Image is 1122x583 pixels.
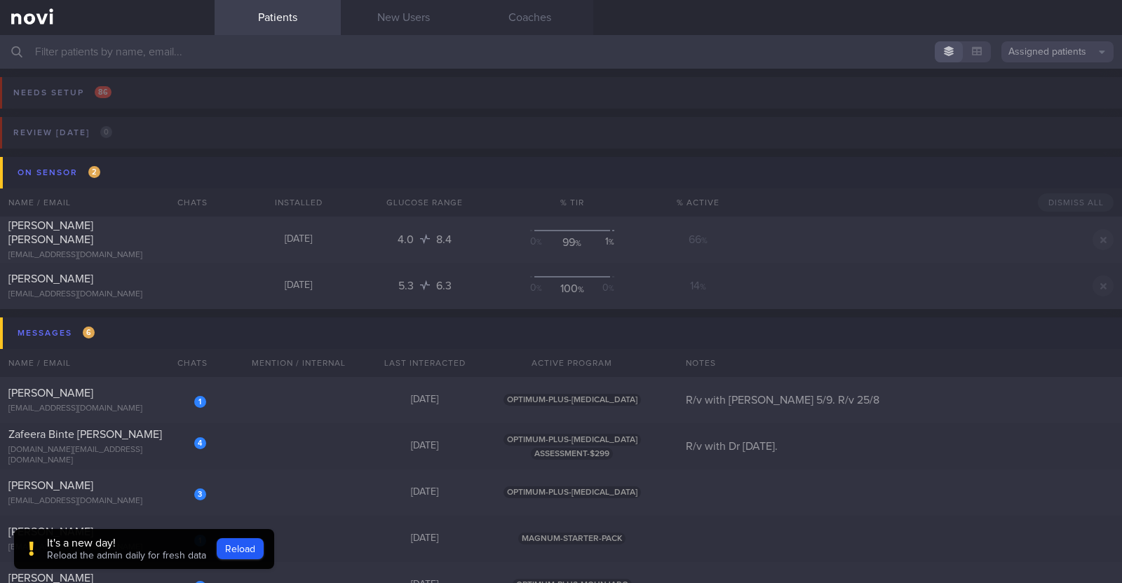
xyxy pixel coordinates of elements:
div: [DATE] [236,233,362,246]
div: 0 [530,235,556,249]
div: 4 [194,437,206,449]
sub: % [536,239,542,246]
button: Assigned patients [1001,41,1114,62]
div: 0 [588,282,614,296]
div: Needs setup [10,83,115,102]
div: [DATE] [362,394,488,406]
span: OPTIMUM-PLUS-[MEDICAL_DATA] [503,486,641,498]
div: % TIR [488,188,656,217]
span: 86 [95,86,111,98]
span: 6.3 [436,280,452,291]
div: [EMAIL_ADDRESS][DOMAIN_NAME] [8,250,206,261]
div: [DATE] [362,533,488,545]
div: [DATE] [236,280,362,292]
div: On sensor [14,163,104,182]
div: R/v with [PERSON_NAME] 5/9. R/v 25/8 [677,393,1122,407]
div: Notes [677,349,1122,377]
div: Active Program [488,349,656,377]
sub: % [536,285,542,292]
sub: % [578,286,584,294]
sub: % [609,285,614,292]
div: It's a new day! [47,536,206,550]
div: [EMAIL_ADDRESS][DOMAIN_NAME] [8,289,206,300]
div: Last Interacted [362,349,488,377]
div: 3 [194,488,206,500]
div: 99 [559,235,585,249]
div: [EMAIL_ADDRESS][DOMAIN_NAME] [8,404,206,414]
div: Mention / Internal [236,349,362,377]
sub: % [700,283,706,291]
span: 8.4 [436,234,452,245]
span: 5.3 [398,280,417,291]
span: [PERSON_NAME] [8,526,93,537]
div: Glucose Range [362,188,488,217]
span: ASSESSMENT-$299 [531,448,613,460]
span: Reload the admin daily for fresh data [47,551,206,561]
sub: % [701,237,708,245]
div: Chats [158,349,215,377]
div: 1 [194,396,206,408]
div: 100 [559,282,585,296]
button: Reload [217,538,264,559]
div: [DATE] [362,440,488,453]
div: 66 [656,233,741,247]
span: [PERSON_NAME] [8,480,93,491]
div: Messages [14,324,98,343]
sub: % [609,239,614,246]
span: [PERSON_NAME] [8,273,93,284]
button: Dismiss All [1038,193,1114,212]
div: Installed [236,188,362,217]
span: Zafeera Binte [PERSON_NAME] [8,429,162,440]
span: MAGNUM-STARTER-PACK [518,533,626,544]
div: 1 [588,235,614,249]
span: [PERSON_NAME] [8,387,93,399]
span: OPTIMUM-PLUS-[MEDICAL_DATA] [503,434,641,446]
div: [EMAIL_ADDRESS][DOMAIN_NAME] [8,542,206,553]
sub: % [575,240,581,248]
span: 2 [88,166,100,178]
span: 4.0 [398,234,417,245]
div: Chats [158,188,215,217]
div: 0 [530,282,556,296]
span: [PERSON_NAME] [PERSON_NAME] [8,220,93,245]
div: [DATE] [362,486,488,499]
div: % Active [656,188,741,217]
div: Review [DATE] [10,123,116,142]
div: [EMAIL_ADDRESS][DOMAIN_NAME] [8,496,206,507]
div: 14 [656,279,741,293]
div: [DOMAIN_NAME][EMAIL_ADDRESS][DOMAIN_NAME] [8,445,206,466]
div: R/v with Dr [DATE]. [677,439,1122,453]
span: OPTIMUM-PLUS-[MEDICAL_DATA] [503,394,641,406]
span: 6 [83,327,95,338]
span: 0 [100,126,112,138]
